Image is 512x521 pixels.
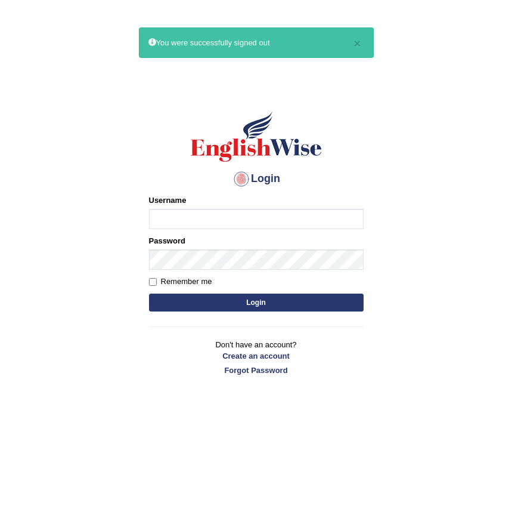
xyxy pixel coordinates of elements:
[139,27,374,58] div: You were successfully signed out
[353,37,361,50] button: ×
[149,278,157,286] input: Remember me
[149,169,364,189] h4: Login
[149,276,212,288] label: Remember me
[149,350,364,362] a: Create an account
[149,195,187,206] label: Username
[149,294,364,312] button: Login
[149,365,364,376] a: Forgot Password
[188,110,324,164] img: Logo of English Wise sign in for intelligent practice with AI
[149,339,364,376] p: Don't have an account?
[149,235,185,246] label: Password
